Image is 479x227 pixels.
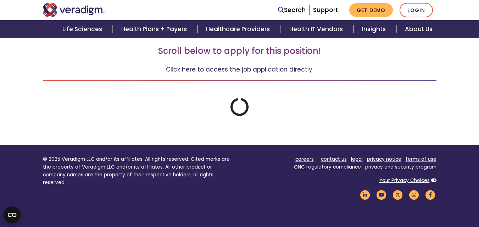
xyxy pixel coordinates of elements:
[54,20,113,38] a: Life Sciences
[375,191,388,198] a: Veradigm YouTube Link
[367,156,401,163] a: privacy notice
[406,156,436,163] a: terms of use
[408,191,420,198] a: Veradigm Instagram Link
[353,20,396,38] a: Insights
[295,156,314,163] a: careers
[43,65,436,74] p: .
[400,3,433,17] a: Login
[321,156,347,163] a: contact us
[278,5,306,15] a: Search
[197,20,280,38] a: Healthcare Providers
[396,20,441,38] a: About Us
[351,156,363,163] a: legal
[379,177,430,184] a: Your Privacy Choices
[313,6,338,14] a: Support
[43,3,105,17] img: Veradigm logo
[166,65,312,74] a: Click here to access the job application directly
[349,3,393,17] a: Get Demo
[392,191,404,198] a: Veradigm Twitter Link
[294,164,361,170] a: ONC regulatory compliance
[424,191,436,198] a: Veradigm Facebook Link
[359,191,371,198] a: Veradigm LinkedIn Link
[43,46,436,56] h3: Scroll below to apply for this position!
[365,164,436,170] a: privacy and security program
[43,155,234,186] p: © 2025 Veradigm LLC and/or its affiliates. All rights reserved. Cited marks are the property of V...
[281,20,353,38] a: Health IT Vendors
[113,20,197,38] a: Health Plans + Payers
[4,206,21,223] button: Open CMP widget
